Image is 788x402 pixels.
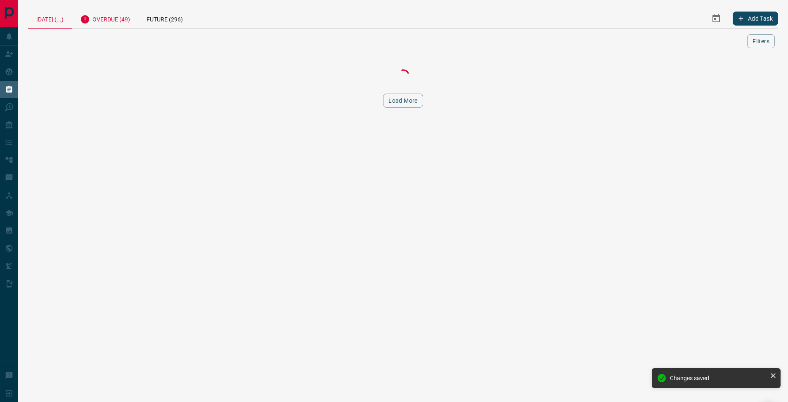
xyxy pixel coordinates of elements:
[383,94,423,108] button: Load More
[706,9,726,28] button: Select Date Range
[72,8,138,28] div: Overdue (49)
[747,34,775,48] button: Filters
[362,67,445,84] div: Loading
[670,375,767,381] div: Changes saved
[28,8,72,29] div: [DATE] (...)
[138,8,191,28] div: Future (296)
[733,12,778,26] button: Add Task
